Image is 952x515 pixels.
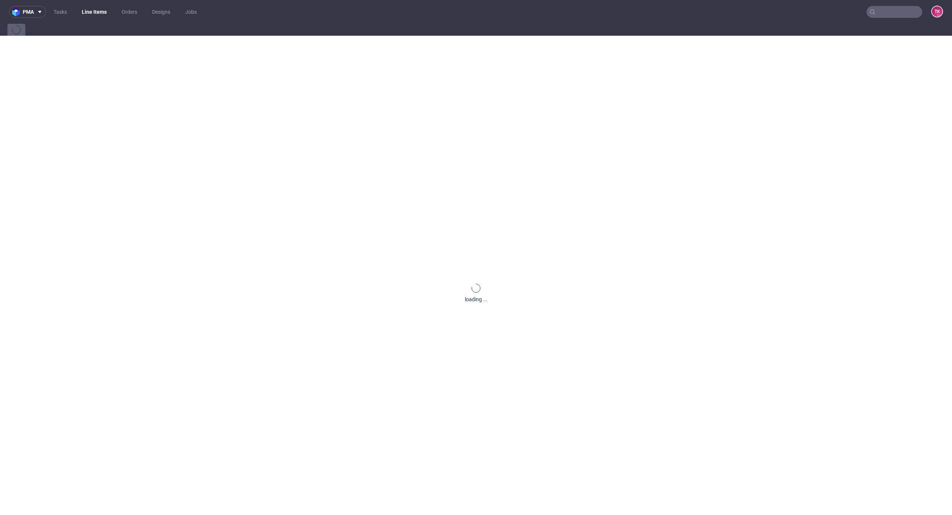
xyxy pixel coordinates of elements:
[148,6,175,18] a: Designs
[77,6,111,18] a: Line Items
[465,296,488,303] div: loading ...
[117,6,142,18] a: Orders
[181,6,201,18] a: Jobs
[23,9,34,15] span: pma
[12,8,23,16] img: logo
[932,6,942,17] figcaption: TK
[9,6,46,18] button: pma
[49,6,71,18] a: Tasks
